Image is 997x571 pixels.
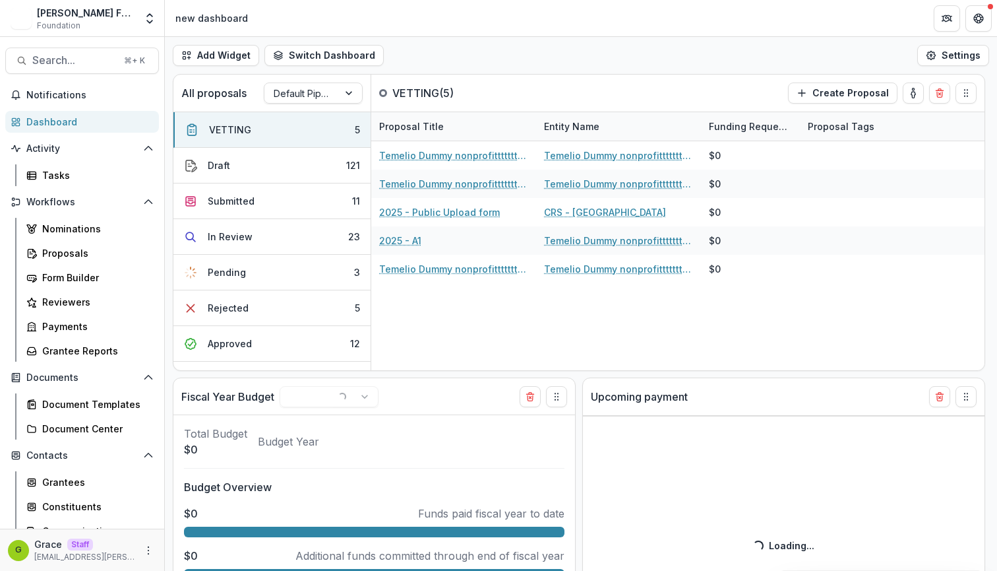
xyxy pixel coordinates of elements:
a: Reviewers [21,291,159,313]
p: Additional funds committed through end of fiscal year [295,548,564,564]
button: Add Widget [173,45,259,66]
button: In Review23 [173,219,371,255]
div: $0 [709,234,721,248]
a: Document Templates [21,393,159,415]
div: Pending [208,265,246,279]
button: Open entity switcher [140,5,159,32]
div: Payments [42,319,148,333]
div: Approved [208,337,252,351]
div: Funding Requested [701,112,800,141]
a: Communications [21,520,159,542]
div: Draft [208,158,230,172]
p: Grace [34,537,62,551]
div: Grace [15,546,22,554]
a: 2025 - A1 [379,234,421,248]
a: Temelio Dummy nonprofittttttttt a4 sda16s5d - 2025 - A1 [379,262,528,276]
button: More [140,543,156,558]
div: Entity Name [536,112,701,141]
button: Rejected5 [173,290,371,326]
span: Activity [26,143,138,154]
div: Grantee Reports [42,344,148,358]
button: Partners [934,5,960,32]
a: Proposals [21,242,159,264]
a: Temelio Dummy nonprofittttttttt a4 sda16s5d - 2025 - A1 [379,149,528,162]
button: Pending3 [173,255,371,290]
span: Notifications [26,90,154,101]
div: Submitted [208,194,255,208]
p: $0 [184,506,198,521]
div: Nominations [42,222,148,236]
div: Grantees [42,475,148,489]
p: Staff [67,539,93,551]
div: 23 [348,230,360,244]
button: Get Help [965,5,992,32]
button: Drag [955,386,977,407]
span: Search... [32,54,116,67]
button: Delete card [929,83,950,104]
button: Drag [955,83,977,104]
a: Grantee Reports [21,340,159,362]
p: Funds paid fiscal year to date [418,506,564,521]
p: $0 [184,442,247,457]
div: 3 [354,265,360,279]
p: VETTING ( 5 ) [392,85,491,101]
div: Dashboard [26,115,148,129]
p: $0 [184,548,198,564]
span: Foundation [37,20,80,32]
div: $0 [709,262,721,276]
button: Open Workflows [5,191,159,213]
div: Communications [42,524,148,538]
p: Total Budget [184,426,247,442]
p: Budget Overview [184,479,564,495]
div: Entity Name [536,119,607,133]
button: toggle-assigned-to-me [903,83,924,104]
div: Proposal Tags [800,112,965,141]
button: Approved12 [173,326,371,362]
button: VETTING5 [173,112,371,148]
div: Funding Requested [701,119,800,133]
a: Temelio Dummy nonprofittttttttt a4 sda16s5d - 2025 - A1 [379,177,528,191]
div: Proposal Title [371,112,536,141]
a: Temelio Dummy nonprofittttttttt a4 sda16s5d [544,177,693,191]
div: Reviewers [42,295,148,309]
a: Temelio Dummy nonprofittttttttt a4 sda16s5d [544,149,693,162]
p: Upcoming payment [591,389,688,405]
p: [EMAIL_ADDRESS][PERSON_NAME][DOMAIN_NAME] [34,551,135,563]
div: 5 [355,301,360,315]
button: Open Documents [5,367,159,388]
button: Notifications [5,84,159,106]
a: CRS - [GEOGRAPHIC_DATA] [544,205,666,219]
div: ⌘ + K [121,53,148,68]
div: Form Builder [42,271,148,285]
img: Ruthwick Foundation [11,8,32,29]
p: All proposals [181,85,247,101]
button: Settings [917,45,989,66]
div: Document Center [42,422,148,436]
button: Draft121 [173,148,371,184]
nav: breadcrumb [170,9,253,28]
button: Delete card [520,386,541,407]
div: Proposal Title [371,119,452,133]
span: Documents [26,372,138,384]
button: Create Proposal [788,83,897,104]
button: Delete card [929,386,950,407]
a: Constituents [21,496,159,518]
div: VETTING [209,123,251,137]
div: Tasks [42,168,148,182]
a: 2025 - Public Upload form [379,205,500,219]
button: Switch Dashboard [264,45,384,66]
div: Constituents [42,500,148,514]
a: Payments [21,316,159,337]
a: Temelio Dummy nonprofittttttttt a4 sda16s5d [544,234,693,248]
button: Drag [546,386,567,407]
div: [PERSON_NAME] Foundation [37,6,135,20]
button: Search... [5,48,159,74]
a: Dashboard [5,111,159,133]
a: Document Center [21,418,159,440]
div: Proposal Tags [800,119,882,133]
div: $0 [709,149,721,162]
div: Proposals [42,246,148,260]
